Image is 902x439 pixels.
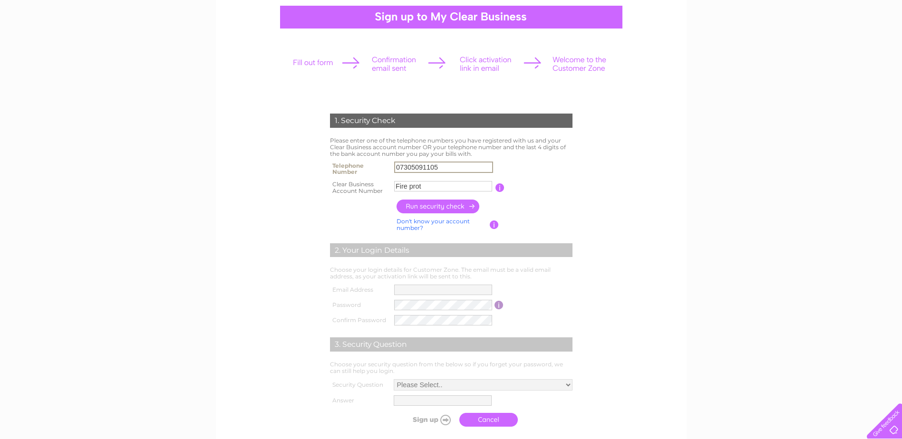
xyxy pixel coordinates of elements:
div: 2. Your Login Details [330,243,572,258]
td: Choose your security question from the below so if you forget your password, we can still help yo... [328,359,575,377]
a: Telecoms [819,40,848,48]
div: Clear Business is a trading name of Verastar Limited (registered in [GEOGRAPHIC_DATA] No. 3667643... [227,5,676,46]
img: logo.png [31,25,80,54]
input: Information [495,301,504,309]
input: Submit [396,413,455,426]
input: Information [495,183,504,192]
th: Telephone Number [328,159,392,178]
th: Answer [328,393,391,408]
div: 3. Security Question [330,337,572,352]
a: Cancel [459,413,518,427]
a: Energy [793,40,814,48]
div: 1. Security Check [330,114,572,128]
a: Blog [854,40,867,48]
a: 0333 014 3131 [723,5,788,17]
a: Contact [873,40,896,48]
a: Don't know your account number? [397,218,470,231]
a: Water [769,40,787,48]
th: Email Address [328,282,392,297]
th: Clear Business Account Number [328,178,392,197]
th: Confirm Password [328,313,392,328]
th: Password [328,297,392,313]
th: Security Question [328,377,391,393]
td: Please enter one of the telephone numbers you have registered with us and your Clear Business acc... [328,135,575,159]
td: Choose your login details for Customer Zone. The email must be a valid email address, as your act... [328,264,575,282]
input: Information [490,220,499,229]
